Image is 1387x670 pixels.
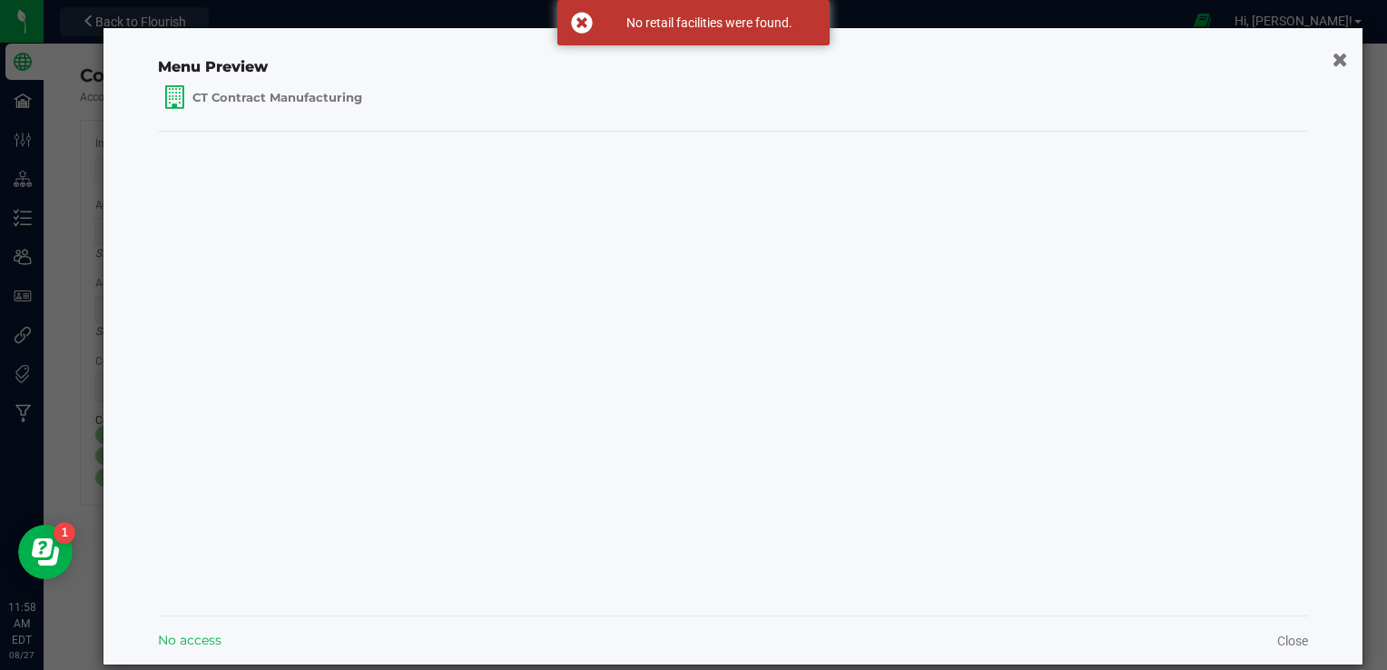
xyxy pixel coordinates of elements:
a: Close [1277,632,1308,650]
div: No retail facilities were found. [603,14,816,32]
span: CT Contract Manufacturing [192,89,362,106]
iframe: Resource center unread badge [54,522,75,544]
span: No access [158,631,221,650]
span: Menu Preview [158,57,268,78]
iframe: Resource center [18,525,73,579]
